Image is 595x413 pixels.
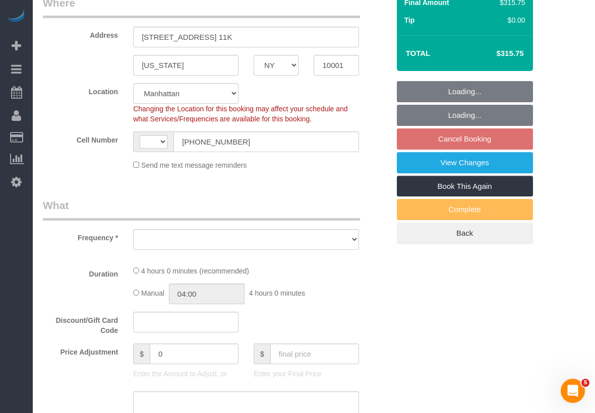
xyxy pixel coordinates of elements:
[35,83,126,97] label: Location
[397,176,533,197] a: Book This Again
[254,343,270,364] span: $
[35,131,126,145] label: Cell Number
[406,49,431,57] strong: Total
[141,161,247,169] span: Send me text message reminders
[133,369,239,379] p: Enter the Amount to Adjust, or
[35,229,126,243] label: Frequency *
[581,379,589,387] span: 5
[397,152,533,173] a: View Changes
[133,55,239,76] input: City
[43,198,360,221] legend: What
[141,289,164,297] span: Manual
[133,105,347,123] span: Changing the Location for this booking may affect your schedule and what Services/Frequencies are...
[466,49,523,58] h4: $315.75
[496,15,525,25] div: $0.00
[254,369,359,379] p: Enter your Final Price
[35,312,126,335] label: Discount/Gift Card Code
[561,379,585,403] iframe: Intercom live chat
[35,343,126,357] label: Price Adjustment
[133,343,150,364] span: $
[141,267,249,275] span: 4 hours 0 minutes (recommended)
[404,15,415,25] label: Tip
[35,27,126,40] label: Address
[397,223,533,244] a: Back
[35,265,126,279] label: Duration
[249,289,305,297] span: 4 hours 0 minutes
[6,10,26,24] img: Automaid Logo
[173,131,359,152] input: Cell Number
[270,343,359,364] input: final price
[314,55,359,76] input: Zip Code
